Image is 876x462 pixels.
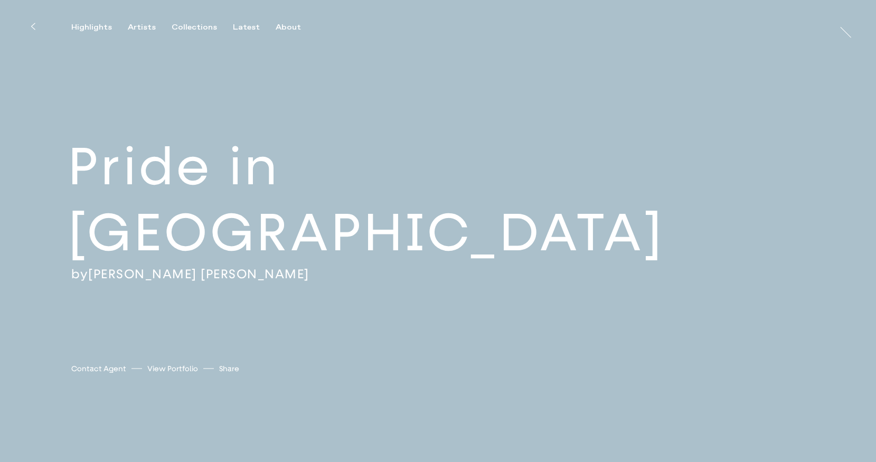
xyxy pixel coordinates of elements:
div: Latest [233,23,260,32]
button: Latest [233,23,276,32]
a: View Portfolio [147,363,198,374]
button: Share [219,362,239,376]
div: Highlights [71,23,112,32]
div: Collections [172,23,217,32]
div: About [276,23,301,32]
span: by [71,266,88,282]
button: Artists [128,23,172,32]
button: Highlights [71,23,128,32]
button: Collections [172,23,233,32]
h2: Pride in [GEOGRAPHIC_DATA] [68,134,876,266]
button: About [276,23,317,32]
a: Contact Agent [71,363,126,374]
div: Artists [128,23,156,32]
a: [PERSON_NAME] [PERSON_NAME] [88,266,309,282]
